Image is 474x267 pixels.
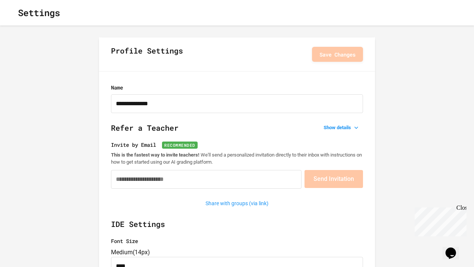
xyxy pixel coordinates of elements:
button: Send Invitation [304,170,363,188]
iframe: chat widget [412,204,466,236]
div: Chat with us now!Close [3,3,52,48]
label: Invite by Email [111,141,363,149]
button: Save Changes [312,47,363,62]
iframe: chat widget [442,237,466,260]
button: Share with groups (via link) [202,198,272,209]
button: Show details [321,122,363,133]
h2: Refer a Teacher [111,122,363,141]
h2: IDE Settings [111,218,363,237]
div: Medium ( 14px ) [111,248,363,257]
label: Font Size [111,237,363,245]
label: Name [111,84,363,91]
strong: This is the fastest way to invite teachers! [111,152,199,158]
h2: Profile Settings [111,45,183,64]
span: Recommended [162,142,198,149]
h1: Settings [18,6,60,19]
p: We'll send a personalized invitation directly to their inbox with instructions on how to get star... [111,152,363,166]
